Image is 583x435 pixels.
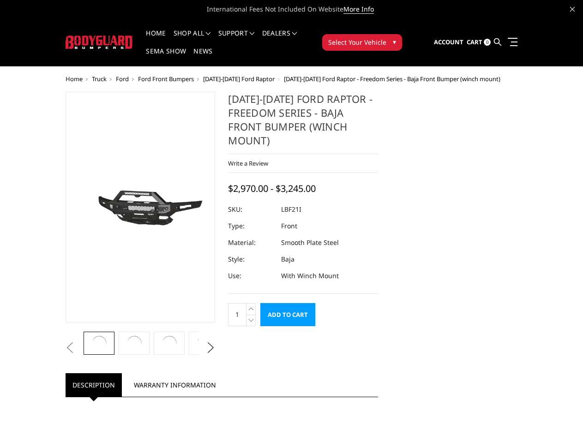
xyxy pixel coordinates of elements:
a: News [193,48,212,66]
a: Account [434,30,463,55]
span: $2,970.00 - $3,245.00 [228,182,316,195]
img: BODYGUARD BUMPERS [66,36,133,49]
dd: Smooth Plate Steel [281,234,339,251]
button: Select Your Vehicle [322,34,402,51]
h1: [DATE]-[DATE] Ford Raptor - Freedom Series - Baja Front Bumper (winch mount) [228,92,378,154]
input: Add to Cart [260,303,315,326]
a: Cart 0 [467,30,491,55]
a: [DATE]-[DATE] Ford Raptor [203,75,275,83]
dt: Type: [228,218,274,234]
img: 2021-2025 Ford Raptor - Freedom Series - Baja Front Bumper (winch mount) [161,334,178,352]
a: shop all [174,30,211,48]
a: SEMA Show [146,48,186,66]
button: Previous [63,341,77,355]
a: Home [146,30,166,48]
img: 2021-2025 Ford Raptor - Freedom Series - Baja Front Bumper (winch mount) [196,334,213,352]
a: Ford Front Bumpers [138,75,194,83]
span: [DATE]-[DATE] Ford Raptor - Freedom Series - Baja Front Bumper (winch mount) [284,75,500,83]
span: Select Your Vehicle [328,37,386,47]
dd: Baja [281,251,295,268]
a: Ford [116,75,129,83]
dt: Material: [228,234,274,251]
dd: With Winch Mount [281,268,339,284]
dd: LBF21I [281,201,301,218]
dt: Style: [228,251,274,268]
a: Warranty Information [127,373,223,397]
a: Truck [92,75,107,83]
span: 0 [484,39,491,46]
a: More Info [343,5,374,14]
a: Dealers [262,30,297,48]
dd: Front [281,218,297,234]
span: Cart [467,38,482,46]
img: 2021-2025 Ford Raptor - Freedom Series - Baja Front Bumper (winch mount) [68,173,213,241]
a: Write a Review [228,159,268,167]
a: 2021-2025 Ford Raptor - Freedom Series - Baja Front Bumper (winch mount) [66,92,216,322]
dt: Use: [228,268,274,284]
img: 2021-2025 Ford Raptor - Freedom Series - Baja Front Bumper (winch mount) [90,334,108,352]
img: 2021-2025 Ford Raptor - Freedom Series - Baja Front Bumper (winch mount) [126,334,143,352]
button: Next [204,341,217,355]
a: Support [218,30,255,48]
span: Account [434,38,463,46]
dt: SKU: [228,201,274,218]
span: ▾ [393,37,396,47]
a: Description [66,373,122,397]
a: Home [66,75,83,83]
